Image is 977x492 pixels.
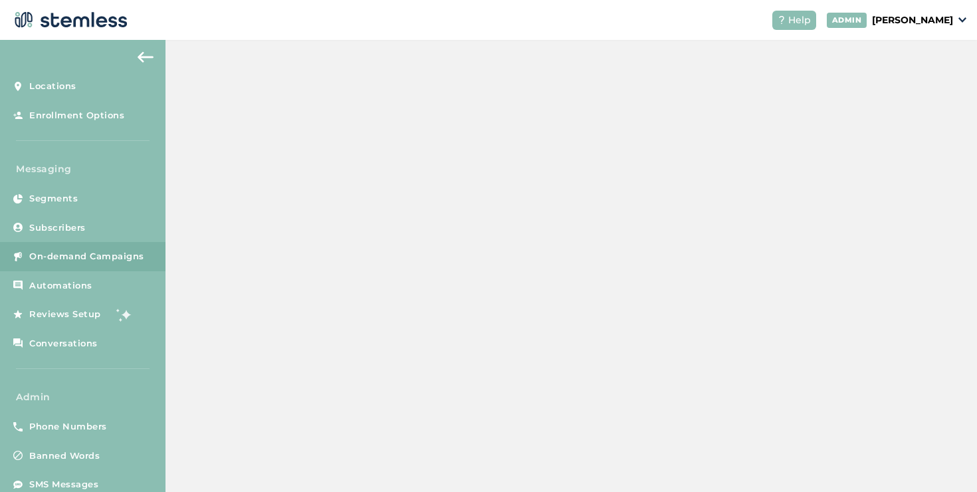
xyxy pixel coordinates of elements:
[11,7,128,33] img: logo-dark-0685b13c.svg
[29,478,98,491] span: SMS Messages
[29,109,124,122] span: Enrollment Options
[788,13,811,27] span: Help
[872,13,953,27] p: [PERSON_NAME]
[29,250,144,263] span: On-demand Campaigns
[778,16,786,24] img: icon-help-white-03924b79.svg
[29,420,107,433] span: Phone Numbers
[29,80,76,93] span: Locations
[29,192,78,205] span: Segments
[911,428,977,492] iframe: Chat Widget
[29,279,92,293] span: Automations
[29,308,101,321] span: Reviews Setup
[29,449,100,463] span: Banned Words
[29,221,86,235] span: Subscribers
[29,337,98,350] span: Conversations
[827,13,867,28] div: ADMIN
[111,301,138,328] img: glitter-stars-b7820f95.gif
[138,52,154,62] img: icon-arrow-back-accent-c549486e.svg
[958,17,966,23] img: icon_down-arrow-small-66adaf34.svg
